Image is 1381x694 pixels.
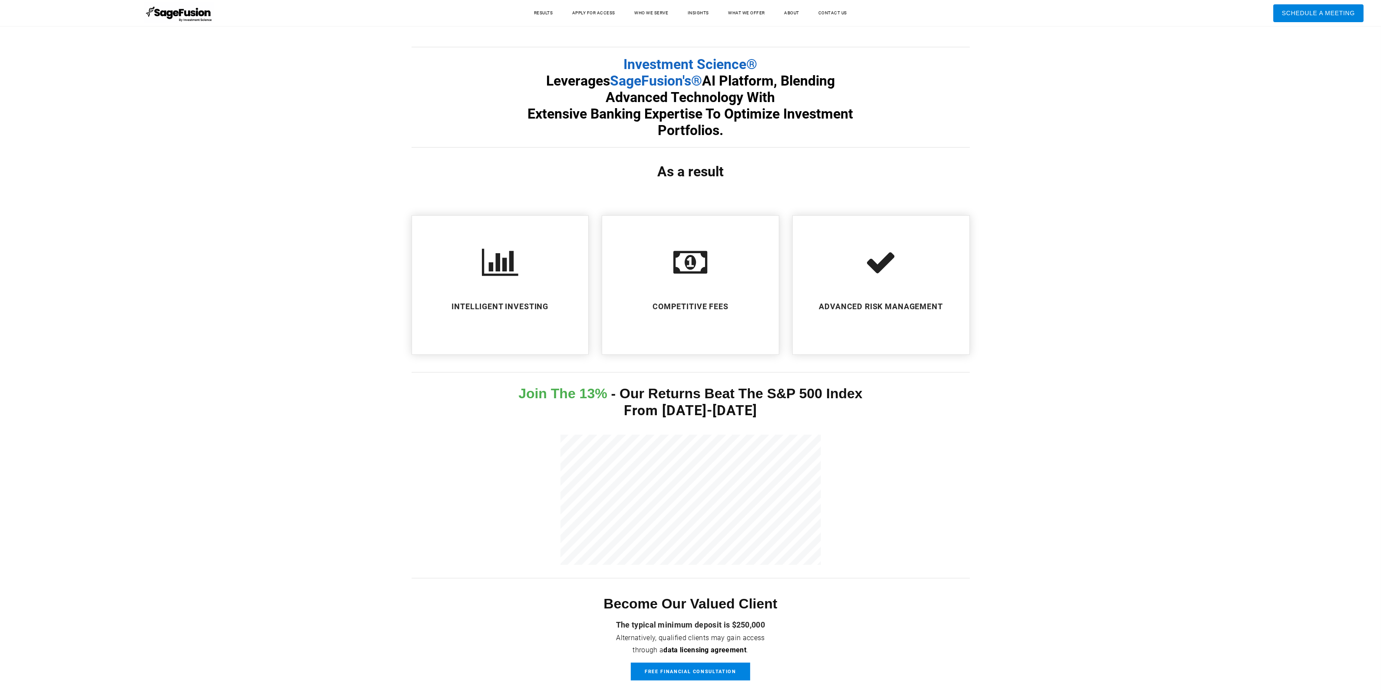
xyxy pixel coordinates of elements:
span: Investment Science® [624,56,758,73]
a: What We Offer [719,7,774,20]
h1: Leverages AI Platform, Blending Advanced Technology With Extensive Banking Expertise To Optimize ... [412,56,970,139]
img: SageFusion | Intelligent Investment Management [144,2,214,24]
h5: As a result [412,163,970,180]
h2: From [DATE]-[DATE] [412,402,970,419]
span: Join The 13% [518,386,607,401]
div: Alternatively, qualified clients may gain access ​through a . [412,618,970,656]
a: About [775,7,808,20]
span: SageFusion's® [610,73,702,89]
a: Insights [679,7,718,20]
font: ​COMPETITIVE FEES [653,302,728,311]
strong: The typical minimum deposit is $250,000 [616,620,765,629]
a: Schedule A Meeting [1273,4,1364,22]
a: Results [525,7,562,20]
h1: Become Our Valued Client [412,596,970,612]
a: Contact Us [810,7,856,20]
font: ​ADVANCED RISK MANAGEMENT [819,302,943,311]
a: Who We Serve [626,7,677,20]
font: ​INTELLIGENT INVESTING [452,302,549,311]
a: Free Financial Consultation [631,663,750,681]
span: Our Returns Beat The S&P 500 Index [620,386,863,401]
span: - [611,386,616,401]
a: Apply for Access [564,7,624,20]
strong: data licensing agreement [663,646,746,654]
